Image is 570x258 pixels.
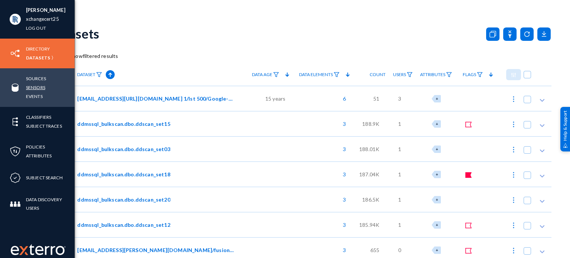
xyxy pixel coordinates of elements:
[362,120,379,128] span: 188.9K
[436,197,438,202] span: +
[407,72,413,77] img: icon-filter.svg
[77,196,170,203] span: ddmssql_bulkscan.dbo.ddscan_set20
[398,120,401,128] span: 1
[96,72,102,77] img: icon-filter.svg
[420,72,445,77] span: Attributes
[248,68,283,81] a: Data Age
[334,72,340,77] img: icon-filter.svg
[265,95,285,102] span: 15 years
[339,145,346,153] span: 3
[10,82,21,93] img: icon-sources.svg
[26,74,46,83] a: Sources
[10,48,21,59] img: icon-inventory.svg
[416,68,456,81] a: Attributes
[510,196,517,204] img: icon-more.svg
[339,196,346,203] span: 3
[26,53,50,62] a: Datasets
[26,45,50,53] a: Directory
[359,145,379,153] span: 188.01K
[252,72,272,77] span: Data Age
[436,96,438,101] span: +
[10,116,21,127] img: icon-elements.svg
[446,72,452,77] img: icon-filter.svg
[510,121,517,128] img: icon-more.svg
[398,196,401,203] span: 1
[26,173,63,182] a: Subject Search
[510,222,517,229] img: icon-more.svg
[77,120,170,128] span: ddmssql_bulkscan.dbo.ddscan_set15
[563,143,568,148] img: help_support.svg
[370,246,379,254] span: 655
[26,151,52,160] a: Attributes
[339,120,346,128] span: 3
[510,146,517,153] img: icon-more.svg
[398,170,401,178] span: 1
[339,246,346,254] span: 3
[26,143,45,151] a: Policies
[73,68,106,81] a: Dataset
[436,248,438,252] span: +
[393,72,406,77] span: Users
[510,171,517,179] img: icon-more.svg
[26,6,65,15] li: [PERSON_NAME]
[436,222,438,227] span: +
[77,170,170,178] span: ddmssql_bulkscan.dbo.ddscan_set18
[295,68,343,81] a: Data Elements
[477,72,483,77] img: icon-filter.svg
[10,199,21,210] img: icon-members.svg
[389,68,416,81] a: Users
[10,172,21,183] img: icon-compliance.svg
[26,24,46,32] a: Log out
[370,72,386,77] span: Count
[359,221,379,229] span: 185.94K
[51,53,118,59] span: Show filtered results
[436,121,438,126] span: +
[510,247,517,254] img: icon-more.svg
[560,107,570,151] div: Help & Support
[436,172,438,177] span: +
[10,14,21,25] img: ACg8ocIYTKoRdXkEwFzTB5MD8V-_dbWh6aohPNDc60sa0202AD9Ucmo=s96-c
[77,246,235,254] span: [EMAIL_ADDRESS][PERSON_NAME][DOMAIN_NAME]/fusionorgadmincn@exterro.biz-*e*d*c*-investment_data_*_...
[26,83,45,92] a: Sensors
[373,95,379,102] span: 51
[299,72,333,77] span: Data Elements
[339,221,346,229] span: 3
[77,145,170,153] span: ddmssql_bulkscan.dbo.ddscan_set03
[436,147,438,151] span: +
[273,72,279,77] img: icon-filter.svg
[398,95,401,102] span: 3
[339,170,346,178] span: 3
[26,122,62,130] a: Subject Traces
[398,145,401,153] span: 1
[463,72,476,77] span: Flags
[398,246,401,254] span: 0
[362,196,379,203] span: 186.5K
[26,195,75,212] a: Data Discovery Users
[459,68,487,81] a: Flags
[359,170,379,178] span: 187.04K
[26,92,43,101] a: Events
[339,95,346,102] span: 6
[77,221,170,229] span: ddmssql_bulkscan.dbo.ddscan_set12
[26,15,59,23] a: xchangecert25
[19,246,28,255] img: exterro-logo.svg
[77,72,95,77] span: Dataset
[26,113,51,121] a: Classifiers
[11,244,66,255] img: exterro-work-mark.svg
[77,95,235,102] span: [EMAIL_ADDRESS][URL][DOMAIN_NAME] 1/Ist 500/Google-OCR.doc
[10,146,21,157] img: icon-policies.svg
[398,221,401,229] span: 1
[510,95,517,103] img: icon-more.svg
